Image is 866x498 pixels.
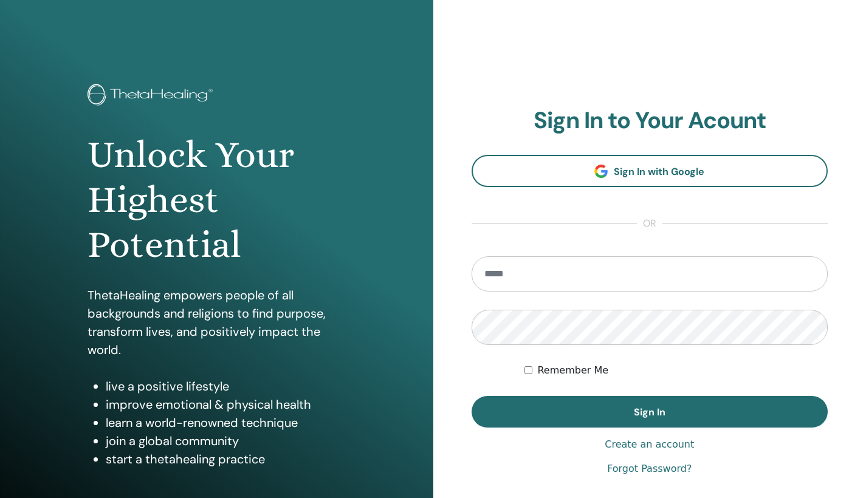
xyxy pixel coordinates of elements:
li: live a positive lifestyle [106,377,346,395]
span: Sign In with Google [614,165,704,178]
a: Create an account [605,437,694,452]
span: or [637,216,662,231]
li: learn a world-renowned technique [106,414,346,432]
li: improve emotional & physical health [106,395,346,414]
li: start a thetahealing practice [106,450,346,468]
label: Remember Me [537,363,608,378]
span: Sign In [634,406,665,418]
div: Keep me authenticated indefinitely or until I manually logout [524,363,828,378]
h2: Sign In to Your Acount [472,107,828,135]
li: join a global community [106,432,346,450]
a: Sign In with Google [472,155,828,187]
h1: Unlock Your Highest Potential [88,132,346,268]
p: ThetaHealing empowers people of all backgrounds and religions to find purpose, transform lives, a... [88,286,346,359]
button: Sign In [472,396,828,428]
a: Forgot Password? [607,462,692,476]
